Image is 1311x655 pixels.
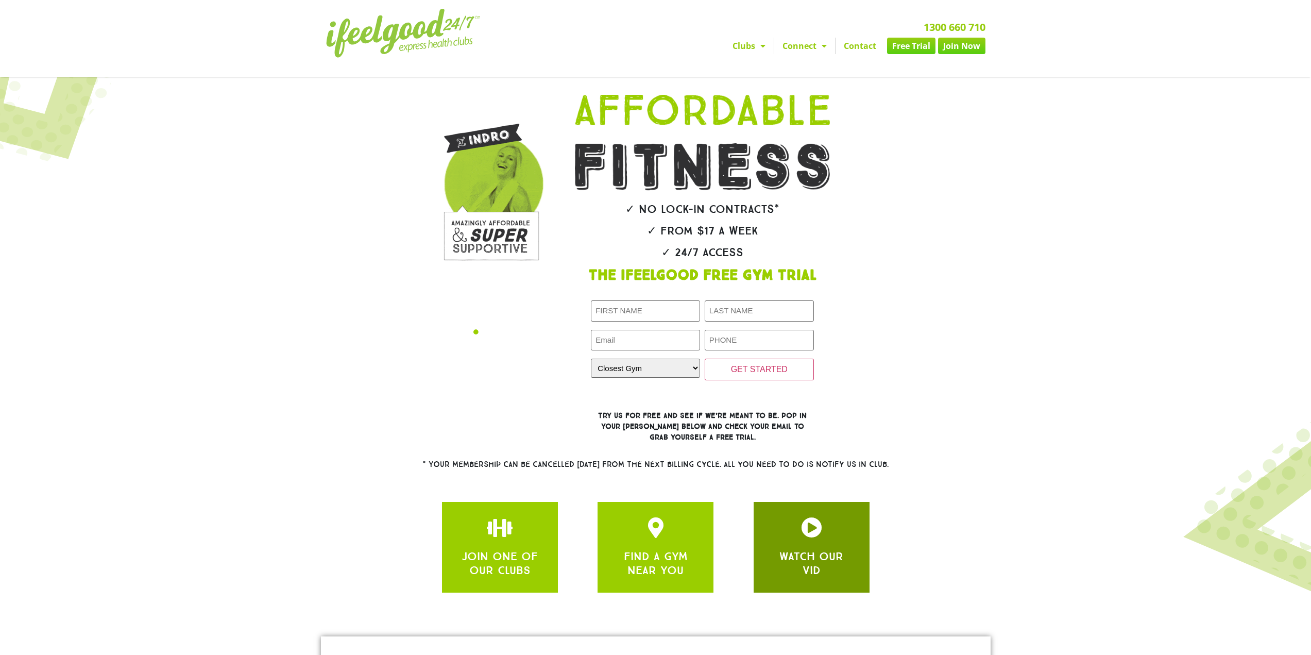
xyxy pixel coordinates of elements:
[543,268,862,283] h1: The IfeelGood Free Gym Trial
[724,38,774,54] a: Clubs
[543,225,862,237] h2: ✓ From $17 a week
[385,461,926,468] h2: * Your membership can be cancelled [DATE] from the next billing cycle. All you need to do is noti...
[774,38,835,54] a: Connect
[560,38,985,54] nav: Menu
[624,549,688,577] a: FIND A GYM NEAR YOU
[924,20,985,34] a: 1300 660 710
[645,517,666,538] a: apbct__label_id__gravity_form
[887,38,935,54] a: Free Trial
[779,549,843,577] a: WATCH OUR VID
[705,359,814,380] input: GET STARTED
[462,549,538,577] a: JOIN ONE OF OUR CLUBS
[801,517,822,538] a: apbct__label_id__gravity_form
[938,38,985,54] a: Join Now
[591,300,700,322] input: FIRST NAME
[836,38,884,54] a: Contact
[591,410,814,443] h3: Try us for free and see if we’re meant to be. Pop in your [PERSON_NAME] below and check your emai...
[705,330,814,351] input: PHONE
[489,517,510,538] a: apbct__label_id__gravity_form
[543,247,862,258] h2: ✓ 24/7 Access
[705,300,814,322] input: LAST NAME
[591,330,700,351] input: Email
[543,204,862,215] h2: ✓ No lock-in contracts*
